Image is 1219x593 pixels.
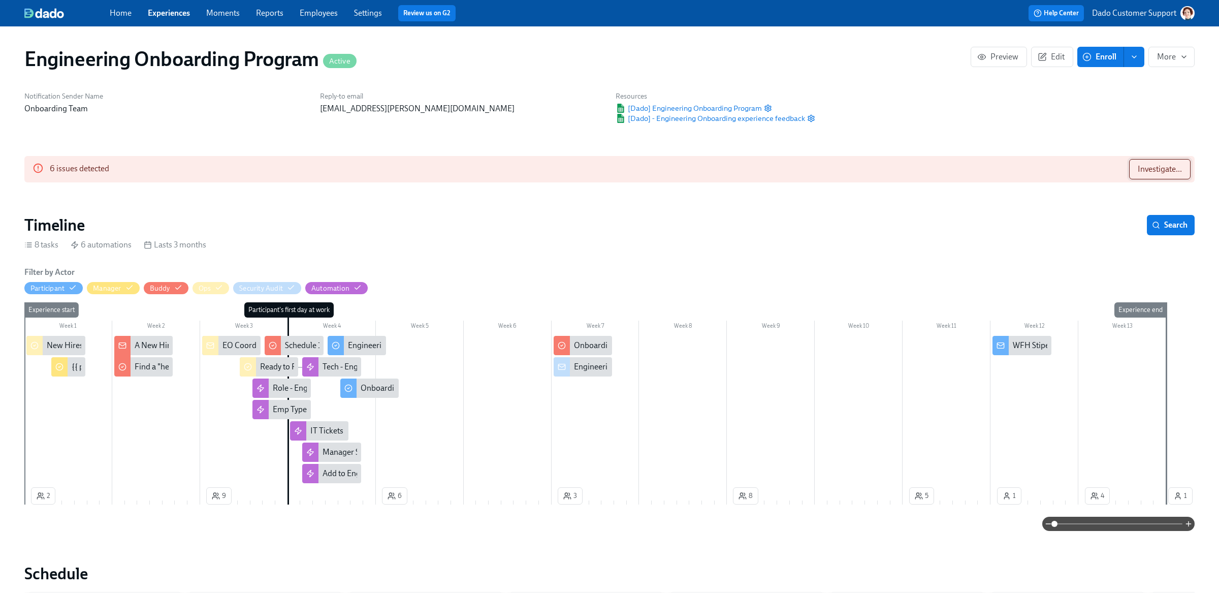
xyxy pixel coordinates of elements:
[1092,8,1176,19] p: Dado Customer Support
[1040,52,1065,62] span: Edit
[72,361,231,372] div: {{ participant.fullName }} is joining your team!
[1003,491,1016,501] span: 1
[144,239,206,251] div: Lasts 3 months
[273,383,383,394] div: Role - Eng Onboarding Sessions
[616,113,805,123] a: Google Sheet[Dado] - Engineering Onboarding experience feedback
[320,91,603,101] h6: Reply-to email
[1013,340,1095,351] div: WFH Stipend Reminder
[1084,52,1116,62] span: Enroll
[212,491,226,501] span: 9
[733,487,758,505] button: 8
[24,8,110,18] a: dado
[24,302,79,318] div: Experience start
[24,321,112,334] div: Week 1
[24,267,75,278] h6: Filter by Actor
[24,103,308,114] p: Onboarding Team
[1085,487,1110,505] button: 4
[1129,159,1191,179] button: Investigate...
[1029,5,1084,21] button: Help Center
[1147,215,1195,235] button: Search
[244,302,334,318] div: Participant's first day at work
[305,282,368,294] button: Automation
[222,340,355,351] div: EO Coordinators: Calendar Invite Prep
[323,468,412,479] div: Add to Eng slack channels
[340,379,399,398] div: Onboarding Check-in
[464,321,552,334] div: Week 6
[1031,47,1073,67] button: Edit
[616,113,805,123] span: [Dado] - Engineering Onboarding experience feedback
[135,361,223,372] div: Find a "hello world" ticket
[302,357,361,377] div: Tech - Eng Onboarding Sessions
[1090,491,1104,501] span: 4
[252,379,311,398] div: Role - Eng Onboarding Sessions
[112,321,200,334] div: Week 2
[24,239,58,251] div: 8 tasks
[24,282,83,294] button: Participant
[24,564,1195,584] h2: Schedule
[1154,220,1188,230] span: Search
[233,282,301,294] button: Security Audit
[256,8,283,18] a: Reports
[302,443,361,462] div: Manager Sessions
[971,47,1027,67] button: Preview
[50,159,109,179] div: 6 issues detected
[273,404,402,415] div: Emp Type - Eng Onboarding Sessions
[71,239,132,251] div: 6 automations
[639,321,727,334] div: Week 8
[403,8,451,18] a: Review us on G2
[323,361,434,372] div: Tech - Eng Onboarding Sessions
[24,47,357,71] h1: Engineering Onboarding Program
[815,321,903,334] div: Week 10
[114,336,173,355] div: A New Hire is joining Engineering!
[574,361,803,372] div: Engineering Onboarding - Security Engineering Session Attendees
[558,487,583,505] button: 3
[398,5,456,21] button: Review us on G2
[1078,321,1166,334] div: Week 13
[616,103,762,113] a: Google Sheet[Dado] Engineering Onboarding Program
[24,91,308,101] h6: Notification Sender Name
[31,487,55,505] button: 2
[320,103,603,114] p: [EMAIL_ADDRESS][PERSON_NAME][DOMAIN_NAME]
[288,321,376,334] div: Week 4
[26,336,85,355] div: New Hires coming {{ participant.startDate | YYYY.MM.DD }}
[909,487,934,505] button: 5
[323,447,386,458] div: Manager Sessions
[290,421,349,441] div: IT Tickets - Birthright
[979,52,1018,62] span: Preview
[990,321,1078,334] div: Week 12
[110,8,132,18] a: Home
[37,491,50,501] span: 2
[47,340,252,351] div: New Hires coming {{ participant.startDate | YYYY.MM.DD }}
[739,491,753,501] span: 8
[1034,8,1079,18] span: Help Center
[616,91,815,101] h6: Resources
[239,284,283,293] div: Hide Security Audit
[202,336,261,355] div: EO Coordinators: Calendar Invite Prep
[93,284,121,293] div: Hide Manager
[376,321,464,334] div: Week 5
[552,321,639,334] div: Week 7
[997,487,1021,505] button: 1
[135,340,254,351] div: A New Hire is joining Engineering!
[382,487,407,505] button: 6
[563,491,577,501] span: 3
[915,491,928,501] span: 5
[1148,47,1195,67] button: More
[148,8,190,18] a: Experiences
[51,357,85,377] div: {{ participant.fullName }} is joining your team!
[30,284,65,293] div: Hide Participant
[992,336,1051,355] div: WFH Stipend Reminder
[200,321,288,334] div: Week 3
[1138,164,1182,174] span: Investigate...
[616,104,626,113] img: Google Sheet
[24,8,64,18] img: dado
[206,8,240,18] a: Moments
[206,487,232,505] button: 9
[24,215,85,235] h2: Timeline
[193,282,230,294] button: Ops
[285,340,376,351] div: Schedule 1-1 intro meeting
[265,336,324,355] div: Schedule 1-1 intro meeting
[311,284,349,293] div: Hide Automation
[574,340,676,351] div: Onboarding Buddy Feedback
